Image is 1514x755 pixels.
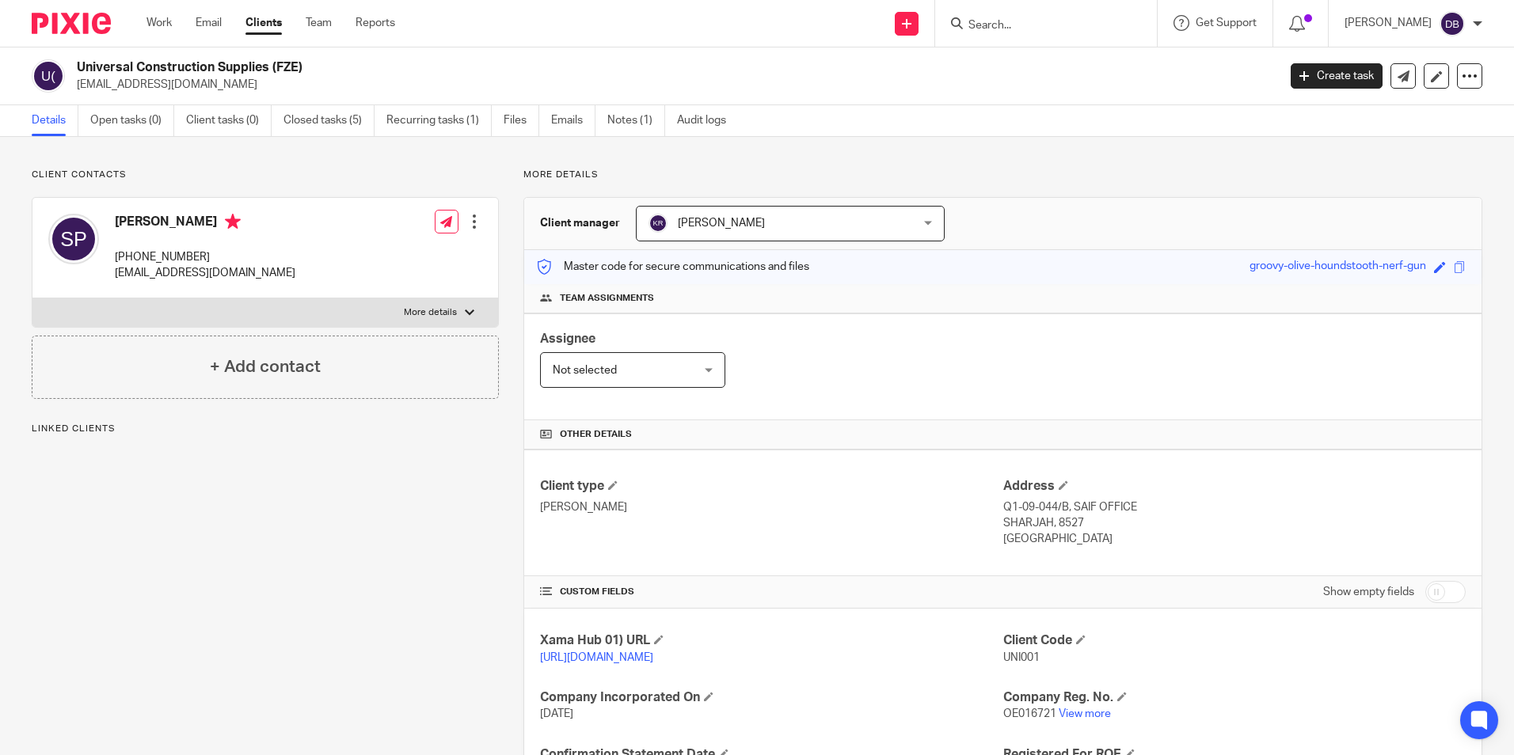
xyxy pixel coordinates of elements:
[32,13,111,34] img: Pixie
[540,652,653,663] a: [URL][DOMAIN_NAME]
[540,499,1002,515] p: [PERSON_NAME]
[607,105,665,136] a: Notes (1)
[1003,708,1056,719] span: OE016721
[553,365,617,376] span: Not selected
[540,332,595,345] span: Assignee
[115,214,295,233] h4: [PERSON_NAME]
[1440,11,1465,36] img: svg%3E
[1323,584,1414,600] label: Show empty fields
[404,306,457,319] p: More details
[1003,515,1466,531] p: SHARJAH, 8527
[560,292,654,305] span: Team assignments
[1003,531,1466,547] p: [GEOGRAPHIC_DATA]
[306,15,332,31] a: Team
[649,214,668,233] img: svg%3E
[90,105,174,136] a: Open tasks (0)
[540,478,1002,495] h4: Client type
[210,355,321,379] h4: + Add contact
[146,15,172,31] a: Work
[1003,689,1466,706] h4: Company Reg. No.
[1291,63,1383,89] a: Create task
[32,59,65,93] img: svg%3E
[536,259,809,275] p: Master code for secure communications and files
[225,214,241,230] i: Primary
[115,249,295,265] p: [PHONE_NUMBER]
[1003,478,1466,495] h4: Address
[32,105,78,136] a: Details
[196,15,222,31] a: Email
[283,105,375,136] a: Closed tasks (5)
[677,105,738,136] a: Audit logs
[32,423,499,435] p: Linked clients
[245,15,282,31] a: Clients
[551,105,595,136] a: Emails
[32,169,499,181] p: Client contacts
[1003,632,1466,649] h4: Client Code
[560,428,632,441] span: Other details
[1250,258,1426,276] div: groovy-olive-houndstooth-nerf-gun
[967,19,1109,33] input: Search
[540,632,1002,649] h4: Xama Hub 01) URL
[386,105,492,136] a: Recurring tasks (1)
[1345,15,1432,31] p: [PERSON_NAME]
[540,586,1002,598] h4: CUSTOM FIELDS
[48,214,99,264] img: svg%3E
[540,215,620,231] h3: Client manager
[523,169,1482,181] p: More details
[186,105,272,136] a: Client tasks (0)
[678,218,765,229] span: [PERSON_NAME]
[356,15,395,31] a: Reports
[115,265,295,281] p: [EMAIL_ADDRESS][DOMAIN_NAME]
[540,689,1002,706] h4: Company Incorporated On
[540,708,573,719] span: [DATE]
[1196,17,1257,28] span: Get Support
[1003,499,1466,515] p: Q1-09-044/B, SAIF OFFICE
[77,59,1029,76] h2: Universal Construction Supplies (FZE)
[77,77,1267,93] p: [EMAIL_ADDRESS][DOMAIN_NAME]
[1059,708,1111,719] a: View more
[504,105,539,136] a: Files
[1003,652,1040,663] span: UNI001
